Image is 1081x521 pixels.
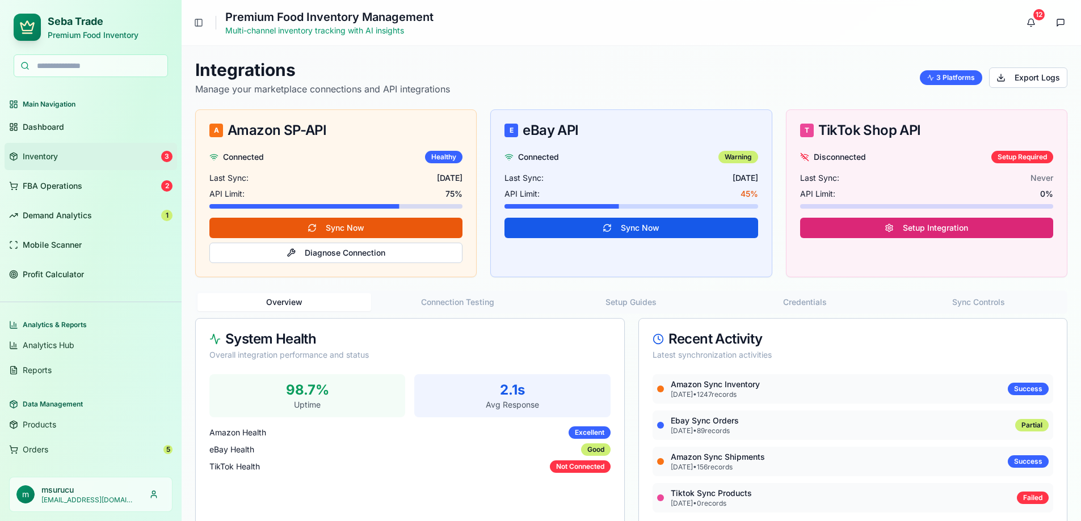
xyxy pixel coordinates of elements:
[5,316,177,334] div: Analytics & Reports
[209,218,462,238] button: Sync Now
[23,180,82,192] span: FBA Operations
[5,202,177,229] a: Demand Analytics1
[1040,188,1053,200] span: 0%
[1033,9,1045,20] div: 12
[1017,492,1049,504] div: Failed
[5,334,177,357] a: Analytics Hub
[800,188,835,200] span: API Limit:
[814,151,866,163] span: Disconnected
[5,113,177,141] a: Dashboard
[5,395,177,413] div: Data Management
[5,95,177,113] div: Main Navigation
[161,210,173,221] div: 1
[23,269,84,280] span: Profit Calculator
[671,415,1009,426] p: ebay sync orders
[581,443,611,456] div: Good
[161,151,173,162] div: 3
[718,293,891,311] button: Credentials
[209,243,462,263] button: Diagnose Connection
[671,379,1002,390] p: amazon sync inventory
[421,381,603,399] p: 2.1s
[371,293,545,311] button: Connection Testing
[23,419,56,430] span: Products
[920,70,982,85] div: 3 Platforms
[653,349,1054,361] div: Latest synchronization activities
[545,293,718,311] button: Setup Guides
[5,231,177,259] a: Mobile Scanner
[23,444,48,455] span: Orders
[437,172,462,184] span: [DATE]
[5,172,177,200] a: FBA Operations2
[209,332,611,346] div: System Health
[23,151,58,162] span: Inventory
[48,29,138,41] p: Premium Food Inventory
[161,180,173,192] div: 2
[209,172,249,184] span: Last Sync:
[671,390,1002,399] p: [DATE] • 1247 records
[23,365,52,376] span: Reports
[800,218,1053,238] button: Setup Integration
[1030,172,1053,184] span: Never
[504,188,540,200] span: API Limit:
[1015,419,1049,431] div: Partial
[989,67,1067,88] button: Export Logs
[209,349,611,361] div: Overall integration performance and status
[504,218,758,238] button: Sync Now
[23,239,82,251] span: Mobile Scanner
[445,188,462,200] span: 75 %
[209,444,254,455] span: eBay Health
[163,445,173,454] div: 5
[195,60,450,80] h1: Integrations
[216,381,398,399] p: 98.7%
[197,293,371,311] button: Overview
[671,451,1002,463] p: amazon sync shipments
[504,172,544,184] span: Last Sync:
[671,488,1011,499] p: tiktok sync products
[1020,11,1042,34] button: 12
[800,124,1053,137] div: TikTok Shop API
[5,413,177,436] a: Products
[671,426,1009,435] p: [DATE] • 89 records
[1008,383,1049,395] div: Success
[5,359,177,382] a: Reports
[671,463,1002,472] p: [DATE] • 156 records
[991,151,1053,163] div: Setup Required
[216,399,398,410] p: Uptime
[41,495,136,505] p: [EMAIL_ADDRESS][DOMAIN_NAME]
[653,332,1054,346] div: Recent Activity
[48,14,138,29] h2: Seba Trade
[5,143,177,170] a: Inventory3
[23,121,64,133] span: Dashboard
[16,485,35,503] span: m
[41,484,136,495] p: msurucu
[741,188,758,200] span: 45 %
[23,340,74,351] span: Analytics Hub
[5,261,177,288] a: Profit Calculator
[1008,455,1049,468] div: Success
[718,151,758,163] div: Warning
[209,427,266,438] span: Amazon Health
[5,438,177,461] a: Orders5
[23,210,92,221] span: Demand Analytics
[805,126,809,135] span: T
[671,499,1011,508] p: [DATE] • 0 records
[225,9,434,25] h1: Premium Food Inventory Management
[5,463,177,486] a: Suppliers
[225,25,434,36] p: Multi-channel inventory tracking with AI insights
[510,126,513,135] span: E
[733,172,758,184] span: [DATE]
[223,151,264,163] span: Connected
[569,426,611,439] div: Excellent
[425,151,462,163] div: Healthy
[891,293,1065,311] button: Sync Controls
[421,399,603,410] p: Avg Response
[209,124,462,137] div: Amazon SP-API
[195,82,450,96] p: Manage your marketplace connections and API integrations
[518,151,559,163] span: Connected
[800,172,839,184] span: Last Sync:
[209,188,245,200] span: API Limit:
[209,461,260,472] span: TikTok Health
[504,124,758,137] div: eBay API
[214,126,218,135] span: A
[550,460,611,473] div: Not Connected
